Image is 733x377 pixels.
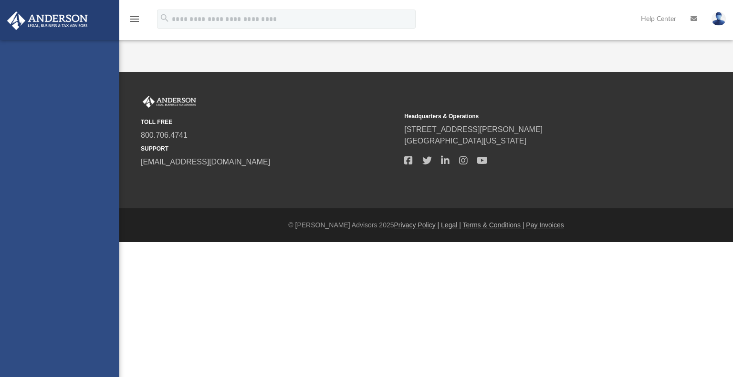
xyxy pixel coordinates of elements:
a: Pay Invoices [526,221,564,229]
img: Anderson Advisors Platinum Portal [141,96,198,108]
small: Headquarters & Operations [404,112,661,121]
a: [STREET_ADDRESS][PERSON_NAME] [404,125,543,133]
i: search [159,13,170,23]
a: [EMAIL_ADDRESS][DOMAIN_NAME] [141,158,270,166]
a: Privacy Policy | [394,221,440,229]
small: TOLL FREE [141,118,398,126]
img: User Pic [712,12,726,26]
a: menu [129,18,140,25]
small: SUPPORT [141,144,398,153]
div: © [PERSON_NAME] Advisors 2025 [119,220,733,230]
i: menu [129,13,140,25]
a: [GEOGRAPHIC_DATA][US_STATE] [404,137,526,145]
a: Legal | [441,221,461,229]
a: Terms & Conditions | [463,221,524,229]
img: Anderson Advisors Platinum Portal [4,11,91,30]
a: 800.706.4741 [141,131,188,139]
